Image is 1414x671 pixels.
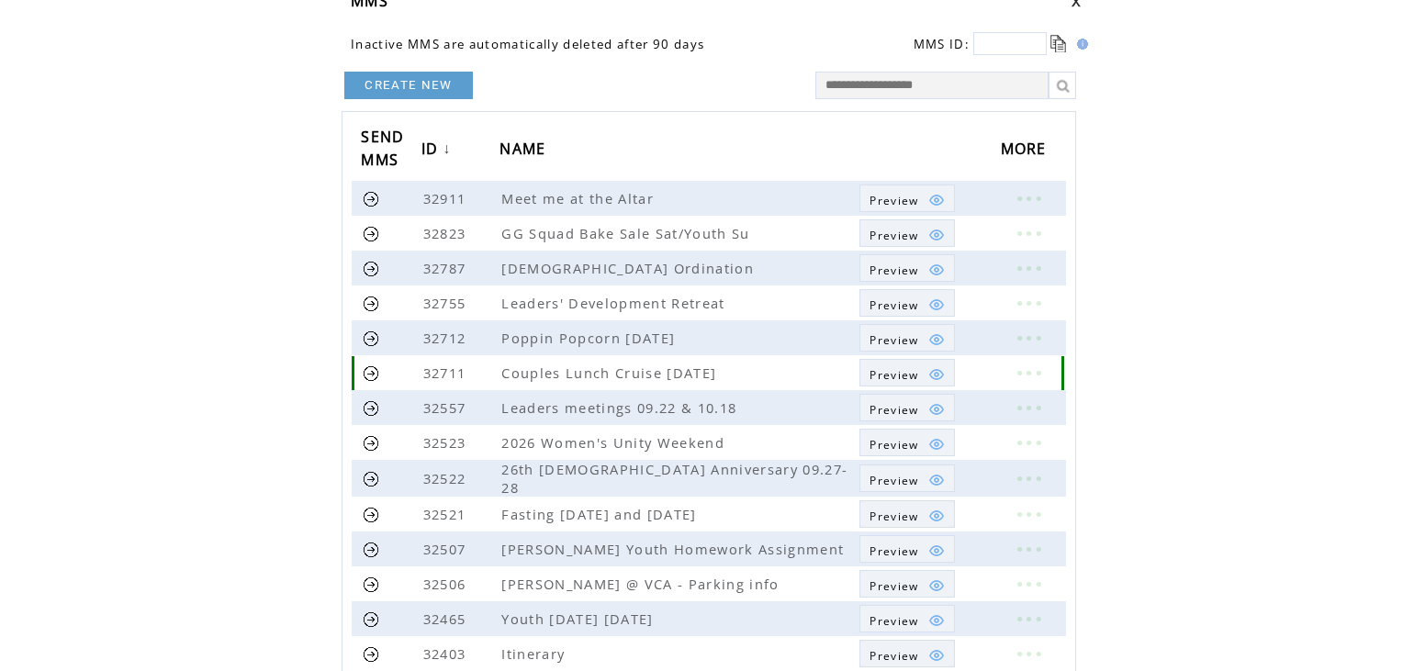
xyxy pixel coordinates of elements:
a: Preview [859,535,954,563]
span: MORE [1001,134,1051,168]
img: eye.png [928,436,945,453]
span: [PERSON_NAME] @ VCA - Parking info [501,575,783,593]
a: Preview [859,254,954,282]
span: 32507 [423,540,471,558]
span: 32465 [423,609,471,628]
a: Preview [859,219,954,247]
a: Preview [859,640,954,667]
span: 32755 [423,294,471,312]
img: eye.png [928,331,945,348]
span: 32521 [423,505,471,523]
span: Couples Lunch Cruise [DATE] [501,363,721,382]
span: SEND MMS [361,122,404,179]
span: MMS ID: [914,36,970,52]
a: CREATE NEW [344,72,473,99]
a: Preview [859,359,954,386]
span: Meet me at the Altar [501,189,658,207]
span: 32911 [423,189,471,207]
a: Preview [859,605,954,632]
img: eye.png [928,577,945,594]
a: NAME [499,133,555,167]
img: eye.png [928,366,945,383]
span: Leaders' Development Retreat [501,294,729,312]
a: ID↓ [421,133,456,167]
span: NAME [499,134,550,168]
span: 32557 [423,398,471,417]
img: eye.png [928,612,945,629]
span: Leaders meetings 09.22 & 10.18 [501,398,741,417]
span: Youth [DATE] [DATE] [501,609,657,628]
span: ID [421,134,443,168]
span: Show MMS preview [870,509,918,524]
span: Poppin Popcorn [DATE] [501,329,679,347]
span: Show MMS preview [870,578,918,594]
span: Show MMS preview [870,648,918,664]
img: eye.png [928,192,945,208]
span: Itinerary [501,644,569,663]
span: Show MMS preview [870,228,918,243]
img: eye.png [928,542,945,559]
span: Show MMS preview [870,473,918,488]
span: Fasting [DATE] and [DATE] [501,505,701,523]
span: Show MMS preview [870,613,918,629]
a: Preview [859,185,954,212]
span: Show MMS preview [870,263,918,278]
span: Show MMS preview [870,367,918,383]
img: eye.png [928,472,945,488]
a: Preview [859,429,954,456]
span: [DEMOGRAPHIC_DATA] Ordination [501,259,758,277]
span: [PERSON_NAME] Youth Homework Assignment [501,540,848,558]
span: 26th [DEMOGRAPHIC_DATA] Anniversary 09.27-28 [501,460,847,497]
img: eye.png [928,647,945,664]
img: eye.png [928,296,945,313]
img: eye.png [928,262,945,278]
img: eye.png [928,508,945,524]
span: 2026 Women's Unity Weekend [501,433,729,452]
span: Inactive MMS are automatically deleted after 90 days [351,36,704,52]
span: 32787 [423,259,471,277]
span: GG Squad Bake Sale Sat/Youth Su [501,224,754,242]
a: Preview [859,500,954,528]
span: 32711 [423,363,471,382]
img: help.gif [1072,39,1088,50]
span: Show MMS preview [870,193,918,208]
span: Show MMS preview [870,543,918,559]
span: Show MMS preview [870,297,918,313]
span: 32712 [423,329,471,347]
span: 32823 [423,224,471,242]
img: eye.png [928,401,945,418]
span: Show MMS preview [870,332,918,348]
span: 32522 [423,469,471,487]
a: Preview [859,394,954,421]
a: Preview [859,324,954,352]
span: 32506 [423,575,471,593]
a: Preview [859,570,954,598]
span: Show MMS preview [870,402,918,418]
a: Preview [859,464,954,492]
span: Show MMS preview [870,437,918,453]
img: eye.png [928,227,945,243]
span: 32523 [423,433,471,452]
span: 32403 [423,644,471,663]
a: Preview [859,289,954,317]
